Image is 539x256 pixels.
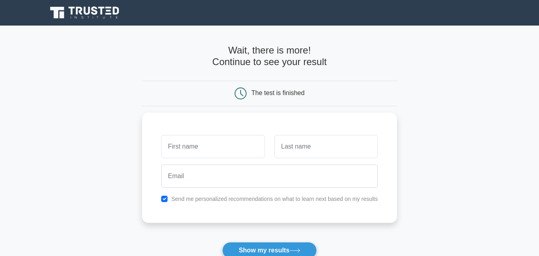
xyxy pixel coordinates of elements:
div: The test is finished [251,89,304,96]
input: First name [161,135,265,158]
input: Last name [274,135,378,158]
input: Email [161,165,378,188]
label: Send me personalized recommendations on what to learn next based on my results [171,196,378,202]
h4: Wait, there is more! Continue to see your result [142,45,397,68]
